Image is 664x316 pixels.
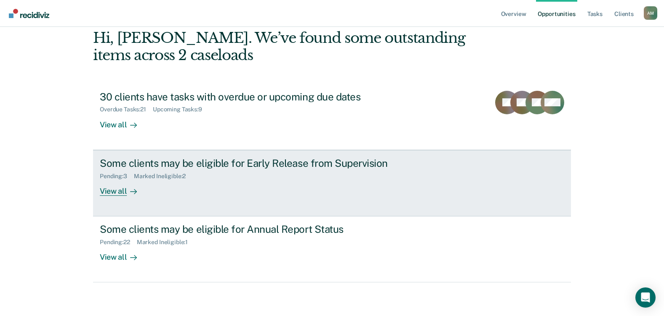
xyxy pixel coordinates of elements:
[100,223,395,235] div: Some clients may be eligible for Annual Report Status
[100,106,153,113] div: Overdue Tasks : 21
[100,246,147,262] div: View all
[100,91,395,103] div: 30 clients have tasks with overdue or upcoming due dates
[93,84,571,150] a: 30 clients have tasks with overdue or upcoming due datesOverdue Tasks:21Upcoming Tasks:9View all
[644,6,657,20] div: A M
[100,173,134,180] div: Pending : 3
[93,150,571,216] a: Some clients may be eligible for Early Release from SupervisionPending:3Marked Ineligible:2View all
[153,106,209,113] div: Upcoming Tasks : 9
[100,157,395,169] div: Some clients may be eligible for Early Release from Supervision
[644,6,657,20] button: Profile dropdown button
[93,29,475,64] div: Hi, [PERSON_NAME]. We’ve found some outstanding items across 2 caseloads
[100,239,137,246] div: Pending : 22
[9,9,49,18] img: Recidiviz
[635,287,656,308] div: Open Intercom Messenger
[134,173,192,180] div: Marked Ineligible : 2
[93,216,571,282] a: Some clients may be eligible for Annual Report StatusPending:22Marked Ineligible:1View all
[100,179,147,196] div: View all
[100,113,147,129] div: View all
[137,239,195,246] div: Marked Ineligible : 1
